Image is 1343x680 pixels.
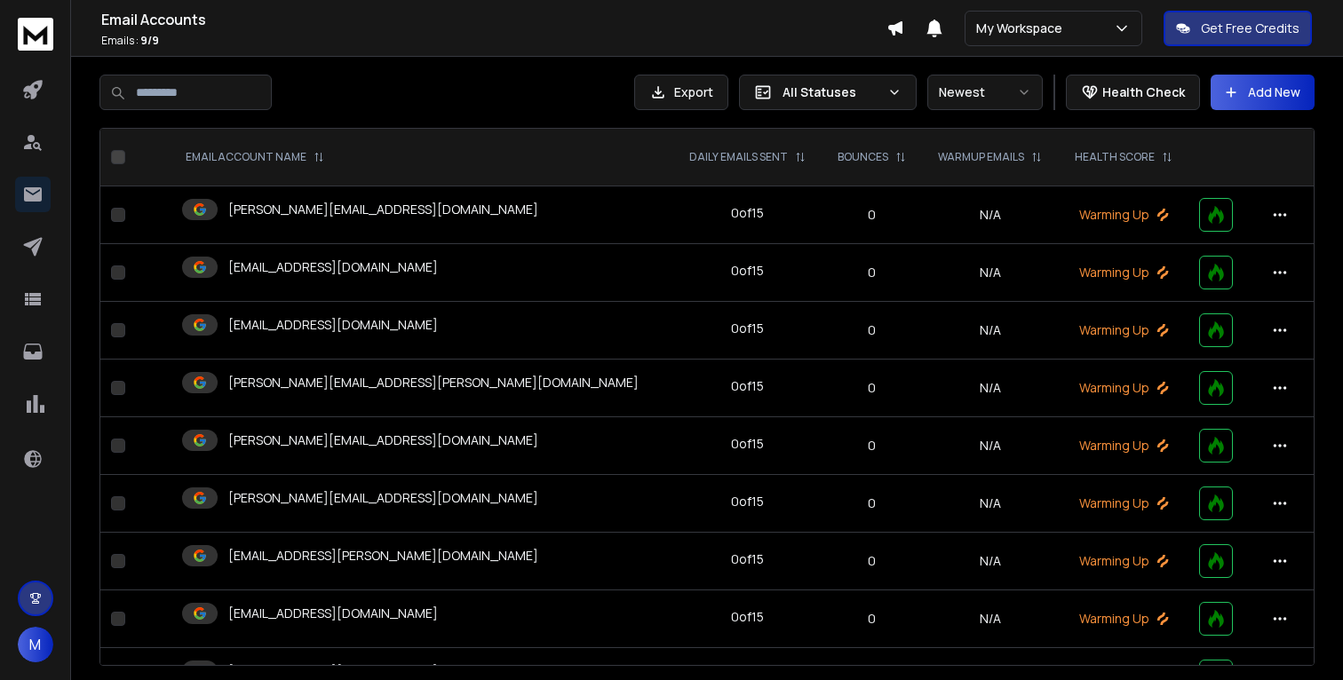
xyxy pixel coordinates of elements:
[731,550,764,568] div: 0 of 15
[1069,206,1179,224] p: Warming Up
[1075,150,1155,164] p: HEALTH SCORE
[731,204,764,222] div: 0 of 15
[101,9,886,30] h1: Email Accounts
[783,83,880,101] p: All Statuses
[976,20,1069,37] p: My Workspace
[1066,75,1200,110] button: Health Check
[228,489,538,507] p: [PERSON_NAME][EMAIL_ADDRESS][DOMAIN_NAME]
[922,186,1059,244] td: N/A
[140,33,159,48] span: 9 / 9
[228,316,438,334] p: [EMAIL_ADDRESS][DOMAIN_NAME]
[228,431,538,449] p: [PERSON_NAME][EMAIL_ADDRESS][DOMAIN_NAME]
[101,34,886,48] p: Emails :
[938,150,1024,164] p: WARMUP EMAILS
[228,374,639,391] p: [PERSON_NAME][EMAIL_ADDRESS][PERSON_NAME][DOMAIN_NAME]
[1211,75,1315,110] button: Add New
[1069,321,1179,339] p: Warming Up
[832,437,911,455] p: 0
[18,627,53,662] button: M
[1069,264,1179,281] p: Warming Up
[922,533,1059,590] td: N/A
[922,475,1059,533] td: N/A
[922,417,1059,475] td: N/A
[832,610,911,628] p: 0
[228,258,438,276] p: [EMAIL_ADDRESS][DOMAIN_NAME]
[731,608,764,626] div: 0 of 15
[922,360,1059,417] td: N/A
[228,662,438,680] p: [EMAIL_ADDRESS][DOMAIN_NAME]
[832,264,911,281] p: 0
[18,18,53,51] img: logo
[731,377,764,395] div: 0 of 15
[922,590,1059,648] td: N/A
[731,493,764,510] div: 0 of 15
[186,150,324,164] div: EMAIL ACCOUNT NAME
[832,321,911,339] p: 0
[1102,83,1185,101] p: Health Check
[1069,552,1179,570] p: Warming Up
[832,552,911,570] p: 0
[832,494,911,512] p: 0
[689,150,788,164] p: DAILY EMAILS SENT
[927,75,1043,110] button: Newest
[731,262,764,280] div: 0 of 15
[1069,379,1179,397] p: Warming Up
[634,75,728,110] button: Export
[731,320,764,337] div: 0 of 15
[838,150,888,164] p: BOUNCES
[1069,437,1179,455] p: Warming Up
[1164,11,1312,46] button: Get Free Credits
[228,201,538,218] p: [PERSON_NAME][EMAIL_ADDRESS][DOMAIN_NAME]
[731,435,764,453] div: 0 of 15
[1069,494,1179,512] p: Warming Up
[832,379,911,397] p: 0
[228,547,538,565] p: [EMAIL_ADDRESS][PERSON_NAME][DOMAIN_NAME]
[1069,610,1179,628] p: Warming Up
[922,302,1059,360] td: N/A
[1201,20,1299,37] p: Get Free Credits
[832,206,911,224] p: 0
[228,605,438,622] p: [EMAIL_ADDRESS][DOMAIN_NAME]
[922,244,1059,302] td: N/A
